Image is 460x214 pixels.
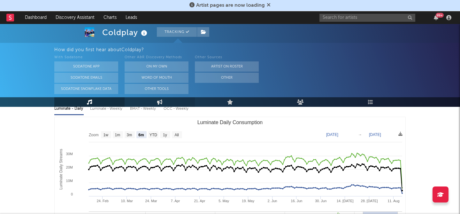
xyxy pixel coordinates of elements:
[197,120,263,125] text: Luminate Daily Consumption
[218,199,229,203] text: 5. May
[99,11,121,24] a: Charts
[268,199,277,203] text: 2. Jun
[195,61,259,72] button: Artist on Roster
[387,199,399,203] text: 11. Aug
[326,132,338,137] text: [DATE]
[163,133,167,137] text: 1y
[51,11,99,24] a: Discovery Assistant
[125,61,188,72] button: On My Own
[66,165,73,169] text: 20M
[157,27,197,37] button: Tracking
[149,133,157,137] text: YTD
[436,13,444,18] div: 99 +
[194,199,205,203] text: 21. Apr
[361,199,378,203] text: 28. [DATE]
[121,199,133,203] text: 10. Mar
[90,103,124,114] div: Luminate - Weekly
[20,11,51,24] a: Dashboard
[125,54,188,61] div: Other A&R Discovery Methods
[71,192,73,196] text: 0
[319,14,415,22] input: Search for artists
[54,61,118,72] button: Sodatone App
[66,179,73,183] text: 10M
[358,132,362,137] text: →
[291,199,302,203] text: 16. Jun
[54,84,118,94] button: Sodatone Snowflake Data
[97,199,109,203] text: 24. Feb
[66,152,73,156] text: 30M
[125,84,188,94] button: Other Tools
[434,15,438,20] button: 99+
[103,133,109,137] text: 1w
[195,73,259,83] button: Other
[127,133,132,137] text: 3m
[54,103,84,114] div: Luminate - Daily
[171,199,180,203] text: 7. Apr
[242,199,255,203] text: 19. May
[267,3,271,8] span: Dismiss
[130,103,157,114] div: BMAT - Weekly
[54,46,460,54] div: How did you first hear about Coldplay ?
[145,199,157,203] text: 24. Mar
[121,11,142,24] a: Leads
[125,73,188,83] button: Word Of Mouth
[195,54,259,61] div: Other Sources
[164,103,189,114] div: OCC - Weekly
[337,199,354,203] text: 14. [DATE]
[89,133,99,137] text: Zoom
[102,27,149,38] div: Coldplay
[174,133,179,137] text: All
[369,132,381,137] text: [DATE]
[138,133,144,137] text: 6m
[54,54,118,61] div: With Sodatone
[54,73,118,83] button: Sodatone Emails
[196,3,265,8] span: Artist pages are now loading
[59,149,63,189] text: Luminate Daily Streams
[115,133,120,137] text: 1m
[315,199,326,203] text: 30. Jun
